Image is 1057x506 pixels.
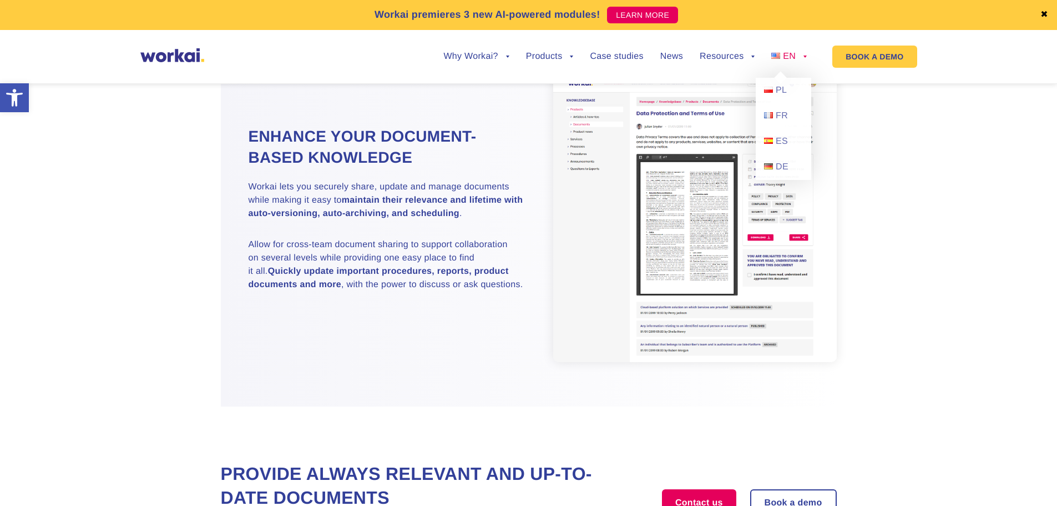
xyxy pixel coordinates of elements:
[660,52,683,61] a: News
[756,154,811,180] a: DE
[590,52,643,61] a: Case studies
[783,52,796,61] span: EN
[249,181,529,221] p: Workai lets you securely share, update and manage documents while making it easy to .
[776,86,787,95] span: PL
[756,129,811,154] a: ES
[249,267,509,289] strong: Quickly update important procedures, reports, product documents and more
[249,238,529,292] p: Allow for cross-team document sharing to support collaboration on several levels while providing ...
[832,46,917,68] a: BOOK A DEMO
[58,94,104,103] a: Privacy Policy
[776,137,788,146] span: ES
[180,13,356,36] input: you@company.com
[249,126,529,168] h2: Enhance your document-based knowledge
[443,52,509,61] a: Why Workai?
[375,7,600,22] p: Workai premieres 3 new AI-powered modules!
[776,162,788,172] span: DE
[1040,11,1048,19] a: ✖
[756,103,811,129] a: FR
[776,111,788,121] span: FR
[607,7,678,23] a: LEARN MORE
[756,78,811,103] a: PL
[700,52,755,61] a: Resources
[249,196,523,218] strong: maintain their relevance and lifetime with auto-versioning, auto-archiving, and scheduling
[526,52,574,61] a: Products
